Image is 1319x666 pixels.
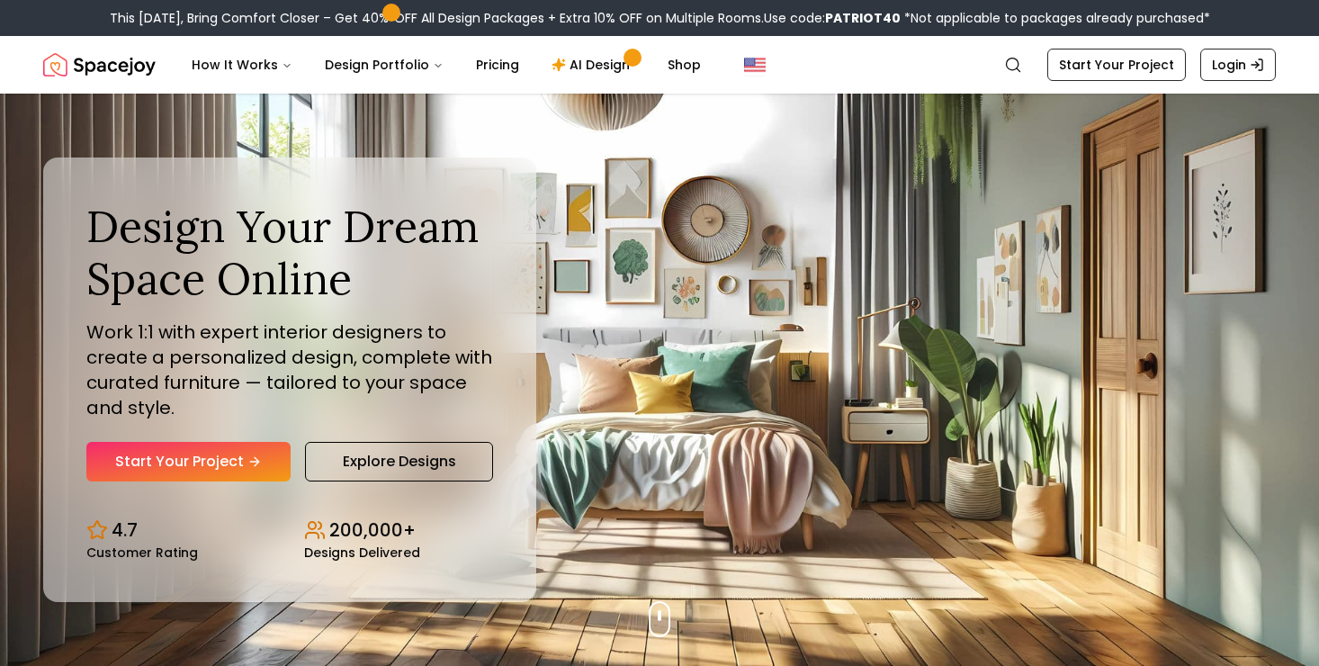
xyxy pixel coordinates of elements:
a: AI Design [537,47,650,83]
img: United States [744,54,766,76]
img: Spacejoy Logo [43,47,156,83]
div: Design stats [86,503,493,559]
span: *Not applicable to packages already purchased* [901,9,1210,27]
a: Shop [653,47,715,83]
a: Explore Designs [305,442,493,481]
h1: Design Your Dream Space Online [86,201,493,304]
small: Customer Rating [86,546,198,559]
small: Designs Delivered [304,546,420,559]
p: 4.7 [112,517,138,543]
p: 200,000+ [329,517,416,543]
a: Start Your Project [1047,49,1186,81]
a: Login [1200,49,1276,81]
a: Start Your Project [86,442,291,481]
p: Work 1:1 with expert interior designers to create a personalized design, complete with curated fu... [86,319,493,420]
nav: Main [177,47,715,83]
a: Pricing [462,47,534,83]
div: This [DATE], Bring Comfort Closer – Get 40% OFF All Design Packages + Extra 10% OFF on Multiple R... [110,9,1210,27]
button: How It Works [177,47,307,83]
b: PATRIOT40 [825,9,901,27]
button: Design Portfolio [310,47,458,83]
a: Spacejoy [43,47,156,83]
span: Use code: [764,9,901,27]
nav: Global [43,36,1276,94]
